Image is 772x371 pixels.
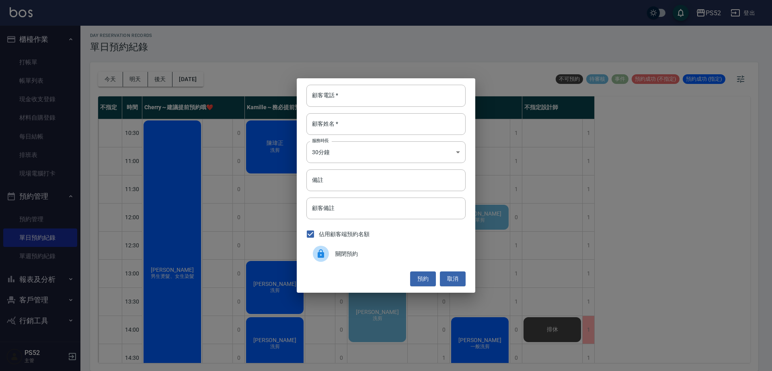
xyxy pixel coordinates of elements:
[306,141,466,163] div: 30分鐘
[410,271,436,286] button: 預約
[312,138,329,144] label: 服務時長
[335,250,459,258] span: 關閉預約
[440,271,466,286] button: 取消
[306,243,466,265] div: 關閉預約
[319,230,370,238] span: 佔用顧客端預約名額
